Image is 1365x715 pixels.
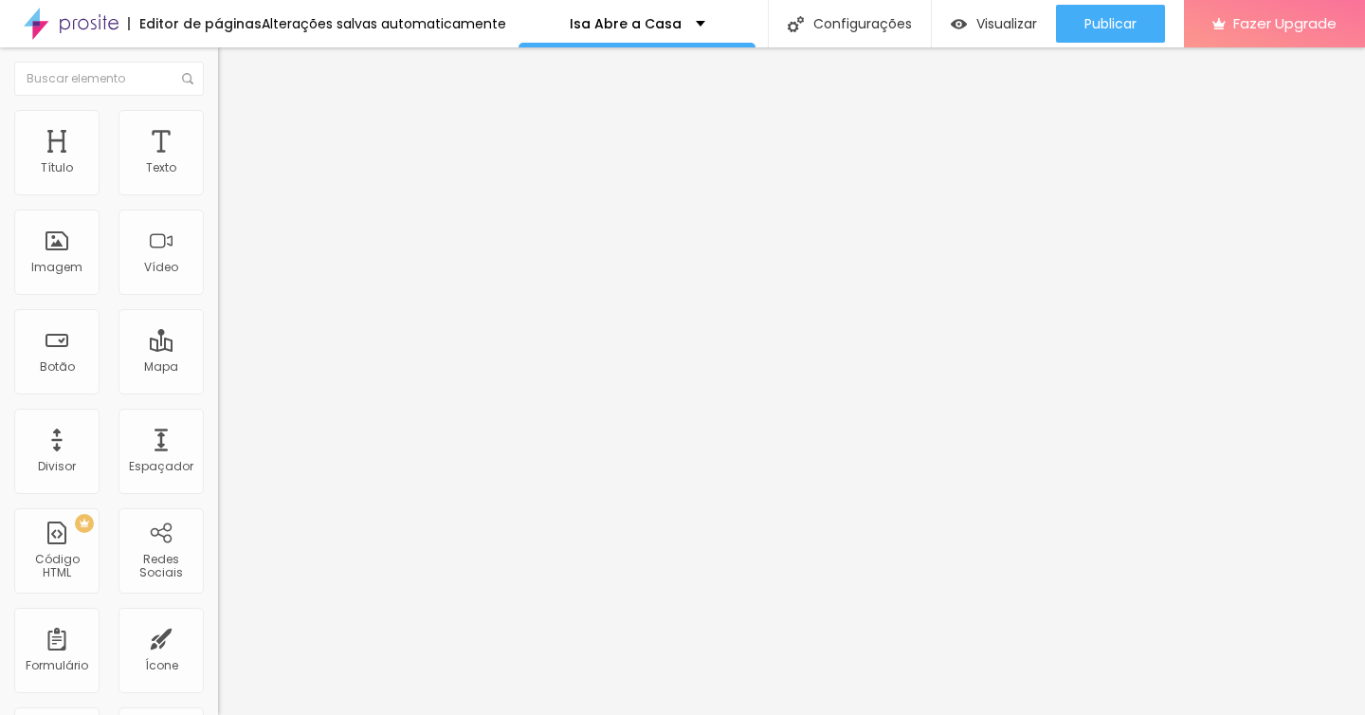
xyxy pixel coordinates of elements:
[26,659,88,672] div: Formulário
[262,17,506,30] div: Alterações salvas automaticamente
[976,16,1037,31] span: Visualizar
[1084,16,1137,31] span: Publicar
[951,16,967,32] img: view-1.svg
[146,161,176,174] div: Texto
[570,17,682,30] p: Isa Abre a Casa
[932,5,1056,43] button: Visualizar
[1056,5,1165,43] button: Publicar
[128,17,262,30] div: Editor de páginas
[14,62,204,96] input: Buscar elemento
[144,261,178,274] div: Vídeo
[182,73,193,84] img: Icone
[31,261,82,274] div: Imagem
[40,360,75,374] div: Botão
[144,360,178,374] div: Mapa
[145,659,178,672] div: Ícone
[129,460,193,473] div: Espaçador
[218,47,1365,715] iframe: Editor
[19,553,94,580] div: Código HTML
[1233,15,1337,31] span: Fazer Upgrade
[123,553,198,580] div: Redes Sociais
[41,161,73,174] div: Título
[38,460,76,473] div: Divisor
[788,16,804,32] img: Icone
